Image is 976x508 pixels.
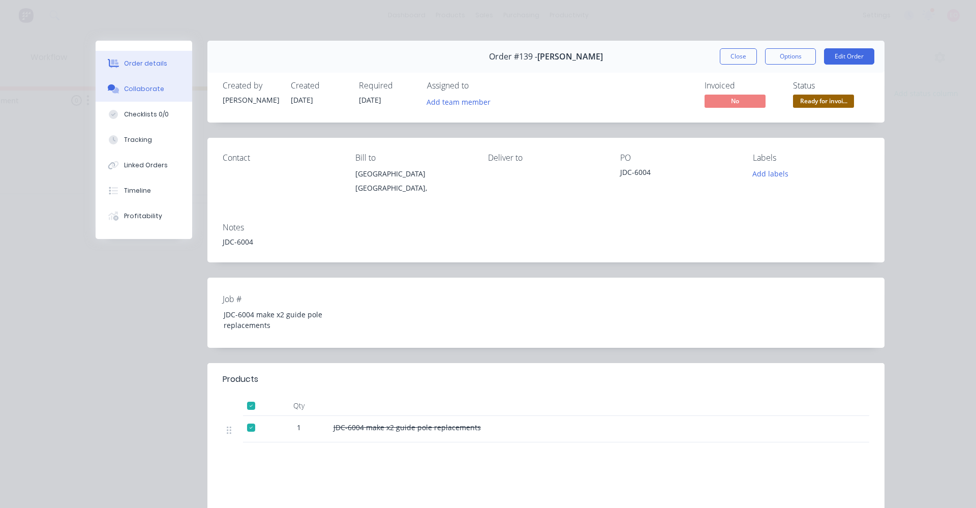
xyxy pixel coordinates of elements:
[124,59,167,68] div: Order details
[96,51,192,76] button: Order details
[359,81,415,91] div: Required
[765,48,816,65] button: Options
[355,153,472,163] div: Bill to
[223,236,869,247] div: JDC-6004
[96,127,192,153] button: Tracking
[216,307,343,333] div: JDC-6004 make x2 guide pole replacements
[359,95,381,105] span: [DATE]
[753,153,869,163] div: Labels
[427,95,496,108] button: Add team member
[620,153,737,163] div: PO
[747,167,794,181] button: Add labels
[223,293,350,305] label: Job #
[223,153,339,163] div: Contact
[793,81,869,91] div: Status
[705,95,766,107] span: No
[793,95,854,110] button: Ready for invoi...
[124,212,162,221] div: Profitability
[96,102,192,127] button: Checklists 0/0
[793,95,854,107] span: Ready for invoi...
[124,186,151,195] div: Timeline
[705,81,781,91] div: Invoiced
[124,135,152,144] div: Tracking
[223,95,279,105] div: [PERSON_NAME]
[96,153,192,178] button: Linked Orders
[421,95,496,108] button: Add team member
[620,167,737,181] div: JDC-6004
[489,52,537,62] span: Order #139 -
[824,48,874,65] button: Edit Order
[268,396,329,416] div: Qty
[355,167,472,199] div: [GEOGRAPHIC_DATA][GEOGRAPHIC_DATA],
[223,81,279,91] div: Created by
[124,161,168,170] div: Linked Orders
[720,48,757,65] button: Close
[223,223,869,232] div: Notes
[488,153,604,163] div: Deliver to
[96,76,192,102] button: Collaborate
[96,203,192,229] button: Profitability
[124,110,169,119] div: Checklists 0/0
[355,181,472,195] div: [GEOGRAPHIC_DATA],
[297,422,301,433] span: 1
[291,81,347,91] div: Created
[96,178,192,203] button: Timeline
[537,52,603,62] span: [PERSON_NAME]
[291,95,313,105] span: [DATE]
[223,373,258,385] div: Products
[333,423,481,432] span: JDC-6004 make x2 guide pole replacements
[124,84,164,94] div: Collaborate
[427,81,529,91] div: Assigned to
[355,167,472,181] div: [GEOGRAPHIC_DATA]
